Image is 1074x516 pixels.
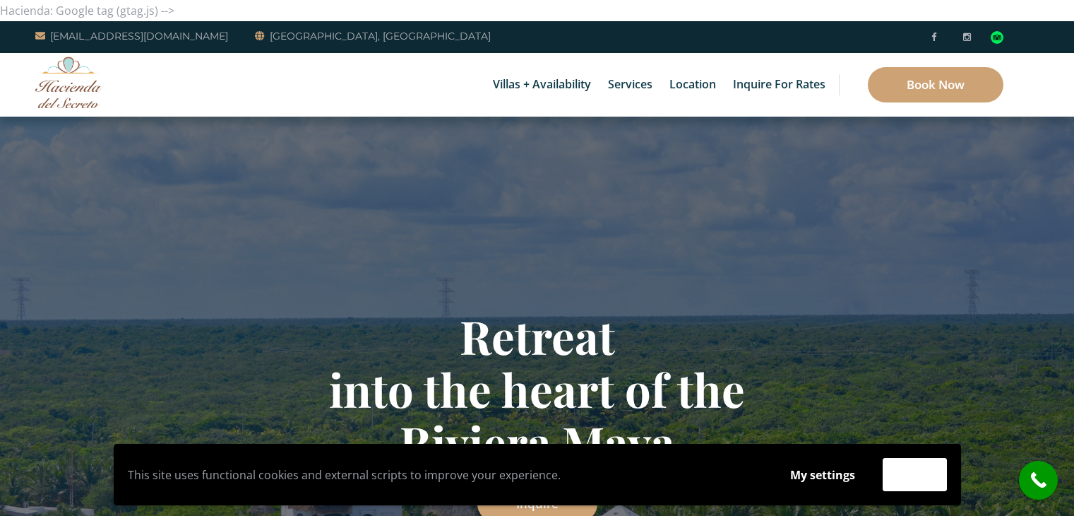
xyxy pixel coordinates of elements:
a: Location [662,53,723,117]
a: Inquire for Rates [726,53,833,117]
img: Awesome Logo [35,57,102,108]
i: call [1022,464,1054,496]
a: [GEOGRAPHIC_DATA], [GEOGRAPHIC_DATA] [255,28,491,45]
img: Tripadvisor_logomark.svg [991,31,1003,44]
a: [EMAIL_ADDRESS][DOMAIN_NAME] [35,28,228,45]
p: This site uses functional cookies and external scripts to improve your experience. [128,464,763,486]
a: Villas + Availability [486,53,598,117]
button: My settings [777,459,869,491]
button: Accept [883,458,947,491]
a: Services [601,53,660,117]
a: Book Now [868,67,1003,102]
a: call [1019,461,1058,500]
h1: Retreat into the heart of the Riviera Maya [124,310,950,469]
div: Read traveler reviews on Tripadvisor [991,31,1003,44]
